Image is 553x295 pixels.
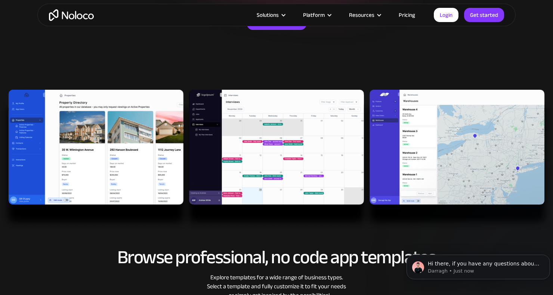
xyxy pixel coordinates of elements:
a: home [49,9,94,21]
div: Platform [294,10,340,20]
div: Resources [349,10,374,20]
div: Solutions [257,10,279,20]
a: Login [434,8,458,22]
iframe: Intercom notifications message [404,239,553,291]
div: Platform [303,10,325,20]
div: Solutions [247,10,294,20]
div: Resources [340,10,389,20]
h2: Browse professional, no code app templates [45,247,508,267]
a: Get started [464,8,504,22]
a: Pricing [389,10,424,20]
